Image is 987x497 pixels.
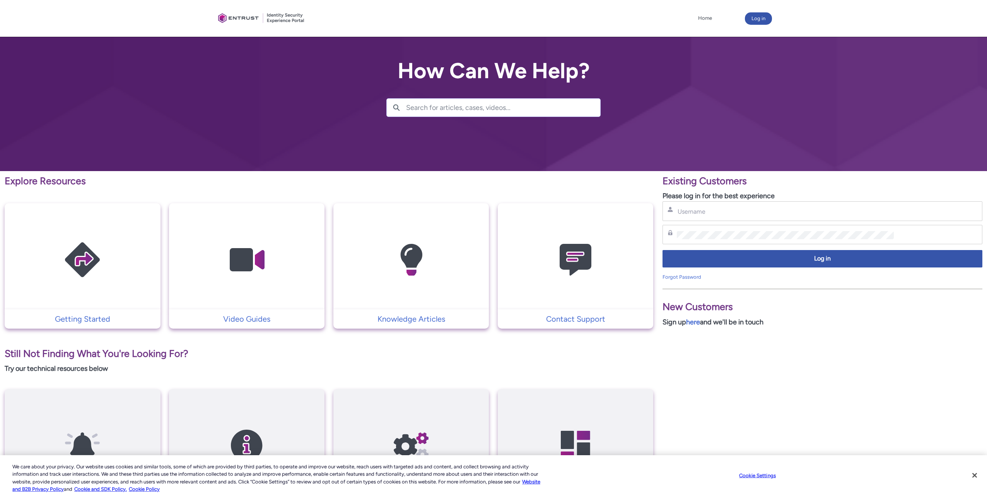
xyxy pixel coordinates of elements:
[966,467,983,484] button: Close
[663,191,982,201] p: Please log in for the best experience
[386,59,601,83] h2: How Can We Help?
[406,99,600,117] input: Search for articles, cases, videos...
[5,174,653,189] p: Explore Resources
[696,12,714,24] a: Home
[663,317,982,327] p: Sign up and we'll be in touch
[74,486,127,492] a: Cookie and SDK Policy.
[539,404,612,487] img: Developer Hub
[210,218,283,302] img: Video Guides
[686,318,700,326] a: here
[745,12,772,25] button: Log in
[539,218,612,302] img: Contact Support
[210,404,283,487] img: SDK Release Notes
[374,404,448,487] img: API Reference
[5,313,161,325] a: Getting Started
[9,313,157,325] p: Getting Started
[663,250,982,267] button: Log in
[677,207,893,216] input: Username
[5,363,653,374] p: Try our technical resources below
[129,486,160,492] a: Cookie Policy
[387,99,406,117] button: Search
[173,313,321,325] p: Video Guides
[733,468,782,483] button: Cookie Settings
[374,218,448,302] img: Knowledge Articles
[169,313,325,325] a: Video Guides
[337,313,485,325] p: Knowledge Articles
[5,346,653,361] p: Still Not Finding What You're Looking For?
[333,313,489,325] a: Knowledge Articles
[663,274,701,280] a: Forgot Password
[668,254,977,263] span: Log in
[663,174,982,189] p: Existing Customers
[46,218,119,302] img: Getting Started
[502,313,650,325] p: Contact Support
[12,463,543,493] div: We care about your privacy. Our website uses cookies and similar tools, some of which are provide...
[663,300,982,314] p: New Customers
[498,313,654,325] a: Contact Support
[46,404,119,487] img: API Release Notes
